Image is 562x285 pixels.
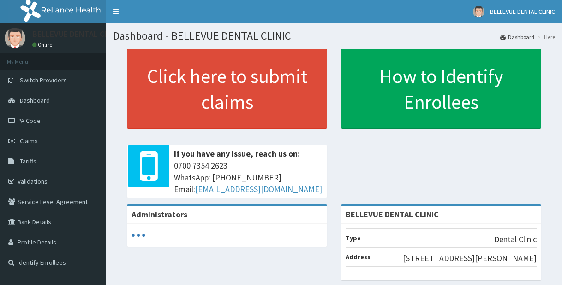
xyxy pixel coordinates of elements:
[113,30,555,42] h1: Dashboard - BELLEVUE DENTAL CLINIC
[341,49,541,129] a: How to Identify Enrollees
[494,233,537,245] p: Dental Clinic
[473,6,484,17] img: User Image
[346,234,361,242] b: Type
[500,33,534,41] a: Dashboard
[20,76,67,84] span: Switch Providers
[535,33,555,41] li: Here
[5,28,25,48] img: User Image
[195,184,322,194] a: [EMAIL_ADDRESS][DOMAIN_NAME]
[174,160,323,195] span: 0700 7354 2623 WhatsApp: [PHONE_NUMBER] Email:
[346,253,371,261] b: Address
[32,30,123,38] p: BELLEVUE DENTAL CLINIC
[127,49,327,129] a: Click here to submit claims
[20,137,38,145] span: Claims
[346,209,439,220] strong: BELLEVUE DENTAL CLINIC
[490,7,555,16] span: BELLEVUE DENTAL CLINIC
[403,252,537,264] p: [STREET_ADDRESS][PERSON_NAME]
[174,148,300,159] b: If you have any issue, reach us on:
[132,228,145,242] svg: audio-loading
[20,96,50,105] span: Dashboard
[132,209,187,220] b: Administrators
[32,41,54,48] a: Online
[20,157,36,165] span: Tariffs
